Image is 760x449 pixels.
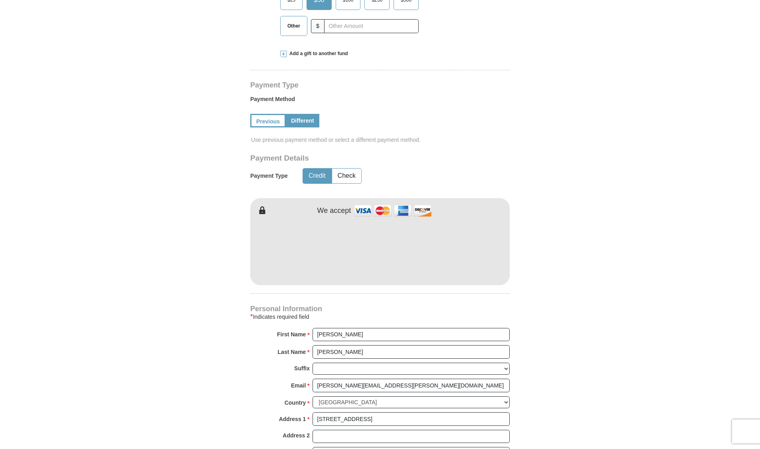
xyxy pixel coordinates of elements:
h5: Payment Type [250,173,288,179]
strong: Suffix [294,363,310,374]
strong: Country [285,397,306,408]
a: Previous [250,114,286,127]
h3: Payment Details [250,154,454,163]
img: credit cards accepted [353,202,433,219]
span: Use previous payment method or select a different payment method. [251,136,511,144]
a: Different [286,114,319,127]
button: Credit [303,169,331,183]
strong: First Name [277,329,306,340]
span: $ [311,19,325,33]
h4: We accept [317,207,351,215]
label: Payment Method [250,95,510,107]
button: Check [332,169,361,183]
h4: Personal Information [250,306,510,312]
h4: Payment Type [250,82,510,88]
div: Indicates required field [250,312,510,322]
input: Other Amount [324,19,419,33]
strong: Address 1 [279,413,306,425]
strong: Address 2 [283,430,310,441]
strong: Last Name [278,346,306,358]
span: Add a gift to another fund [287,50,348,57]
span: Other [283,20,304,32]
strong: Email [291,380,306,391]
